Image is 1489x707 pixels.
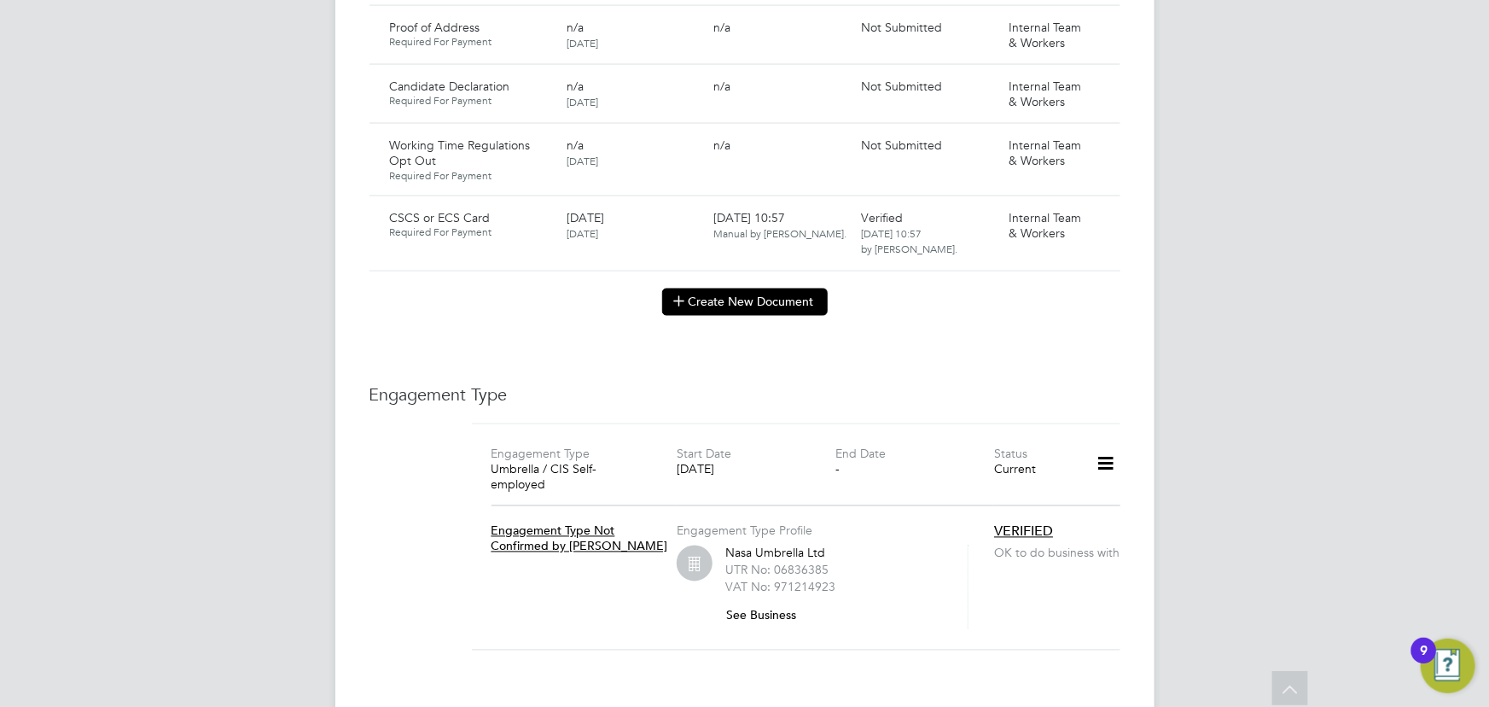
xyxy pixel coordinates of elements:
span: Required For Payment [390,169,553,183]
div: Umbrella / CIS Self-employed [491,462,650,493]
span: [DATE] 10:57 by [PERSON_NAME]. [861,226,957,255]
span: Proof of Address [390,20,480,35]
div: Current [994,462,1073,477]
label: Engagement Type [491,447,590,462]
span: Candidate Declaration [390,79,510,94]
label: UTR No: 06836385 [725,563,829,578]
div: [DATE] [677,462,835,477]
label: Status [994,447,1027,462]
span: Engagement Type Not Confirmed by [PERSON_NAME] [491,523,668,554]
span: Internal Team & Workers [1009,137,1081,168]
span: Not Submitted [861,79,942,94]
span: Required For Payment [390,94,553,108]
span: Required For Payment [390,35,553,49]
span: [DATE] [567,226,598,240]
span: Required For Payment [390,225,553,239]
span: n/a [567,79,584,94]
span: Manual by [PERSON_NAME]. [714,226,847,240]
span: Not Submitted [861,137,942,153]
span: [DATE] 10:57 [714,210,847,241]
div: - [835,462,994,477]
label: VAT No: 971214923 [725,580,835,595]
div: Nasa Umbrella Ltd [725,546,947,629]
div: 9 [1420,651,1428,673]
span: [DATE] [567,95,598,108]
span: OK to do business with [994,546,1126,561]
span: [DATE] [567,154,598,167]
span: n/a [567,137,584,153]
label: Start Date [677,447,731,462]
span: Not Submitted [861,20,942,35]
span: n/a [714,137,731,153]
span: n/a [714,20,731,35]
span: CSCS or ECS Card [390,210,491,225]
button: See Business [725,602,810,629]
button: Create New Document [662,289,828,316]
span: n/a [567,20,584,35]
label: Engagement Type Profile [677,523,812,539]
span: VERIFIED [994,523,1053,540]
button: Open Resource Center, 9 new notifications [1421,639,1475,693]
label: End Date [835,447,886,462]
span: [DATE] [567,210,604,225]
span: n/a [714,79,731,94]
span: Verified [861,210,903,225]
h3: Engagement Type [369,384,1120,406]
span: Internal Team & Workers [1009,20,1081,50]
span: Internal Team & Workers [1009,79,1081,109]
span: Working Time Regulations Opt Out [390,137,531,168]
span: Internal Team & Workers [1009,210,1081,241]
span: [DATE] [567,36,598,50]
